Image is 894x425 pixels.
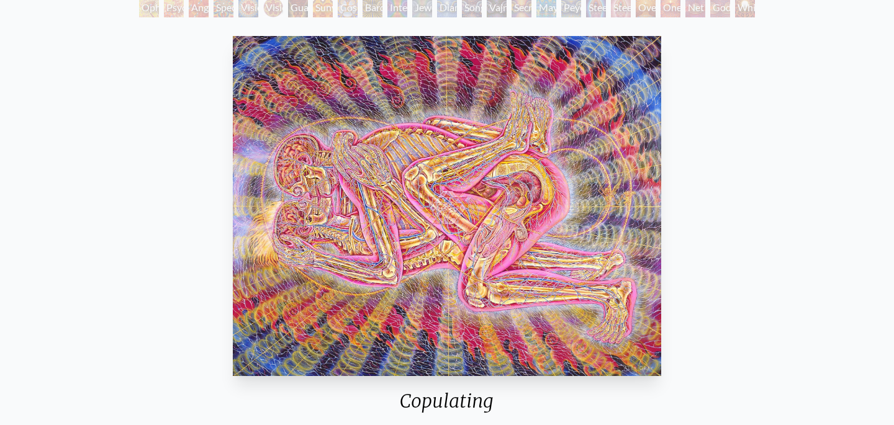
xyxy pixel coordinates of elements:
[233,36,661,376] img: Copulating-1984-Alex-Grey-watermarked.jpg
[228,390,666,422] div: Copulating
